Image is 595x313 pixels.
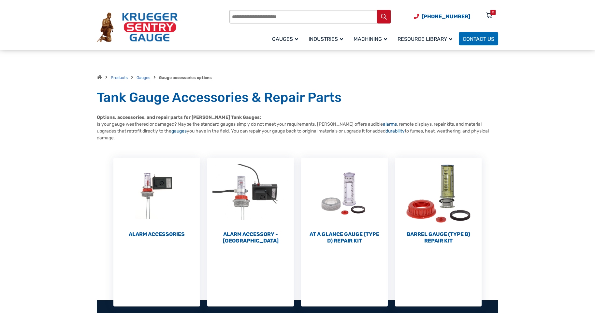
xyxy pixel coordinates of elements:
a: Products [111,75,128,80]
strong: Options, accessories, and repair parts for [PERSON_NAME] Tank Gauges: [97,115,261,120]
a: Phone Number (920) 434-8860 [414,12,470,21]
span: [PHONE_NUMBER] [422,13,470,20]
a: durability [385,128,405,134]
span: Industries [309,36,343,42]
img: Alarm Accessories [113,158,200,229]
h2: Alarm Accessories [113,231,200,238]
h1: Tank Gauge Accessories & Repair Parts [97,89,498,106]
p: Is your gauge weathered or damaged? Maybe the standard gauges simply do not meet your requirement... [97,114,498,141]
a: gauges [171,128,187,134]
a: Visit product category Alarm Accessories [113,158,200,238]
img: At a Glance Gauge (Type D) Repair Kit [301,158,388,229]
div: 0 [492,10,494,15]
span: Resource Library [398,36,452,42]
span: Gauges [272,36,298,42]
a: Visit product category Barrel Gauge (Type B) Repair Kit [395,158,482,244]
span: Machining [354,36,387,42]
h2: Barrel Gauge (Type B) Repair Kit [395,231,482,244]
h2: At a Glance Gauge (Type D) Repair Kit [301,231,388,244]
h2: Alarm Accessory - [GEOGRAPHIC_DATA] [207,231,294,244]
span: Contact Us [463,36,494,42]
a: Visit product category Alarm Accessory - DC [207,158,294,244]
a: Machining [350,31,394,46]
img: Krueger Sentry Gauge [97,12,178,42]
a: Gauges [137,75,150,80]
strong: Gauge accessories options [159,75,212,80]
a: Visit product category At a Glance Gauge (Type D) Repair Kit [301,158,388,244]
img: Barrel Gauge (Type B) Repair Kit [395,158,482,229]
a: Industries [305,31,350,46]
a: alarms [383,121,397,127]
a: Gauges [268,31,305,46]
a: Contact Us [459,32,498,45]
img: Alarm Accessory - DC [207,158,294,229]
a: Resource Library [394,31,459,46]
